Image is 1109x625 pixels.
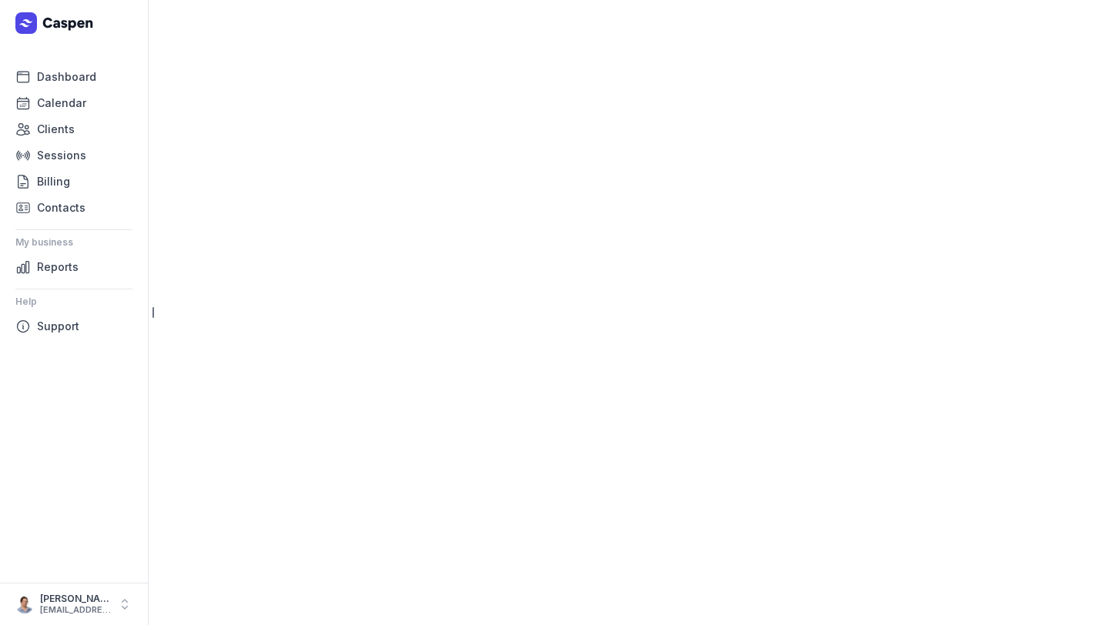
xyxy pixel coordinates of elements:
span: Support [37,317,79,336]
div: My business [15,230,132,255]
div: Help [15,289,132,314]
div: [EMAIL_ADDRESS][DOMAIN_NAME] [40,605,111,616]
span: Calendar [37,94,86,112]
span: Contacts [37,199,85,217]
span: Sessions [37,146,86,165]
span: Clients [37,120,75,139]
div: [PERSON_NAME] [40,593,111,605]
span: Billing [37,172,70,191]
span: Dashboard [37,68,96,86]
span: Reports [37,258,79,276]
img: User profile image [15,595,34,613]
